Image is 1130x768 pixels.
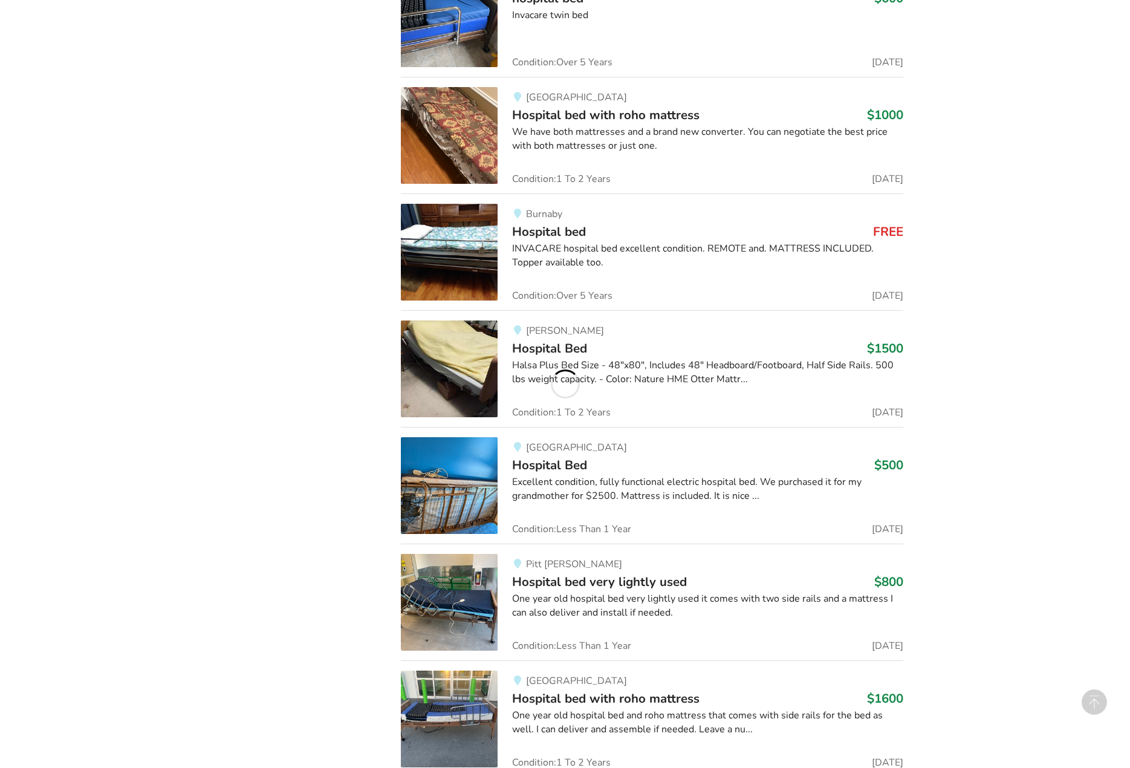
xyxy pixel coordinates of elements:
[512,475,903,503] div: Excellent condition, fully functional electric hospital bed. We purchased it for my grandmother f...
[401,194,903,310] a: bedroom equipment-hospital bedBurnabyHospital bedFREEINVACARE hospital bed excellent condition. R...
[512,709,903,737] div: One year old hospital bed and roho mattress that comes with side rails for the bed as well. I can...
[874,457,903,473] h3: $500
[512,340,587,357] span: Hospital Bed
[512,223,586,240] span: Hospital bed
[512,758,611,767] span: Condition: 1 To 2 Years
[512,8,903,22] div: Invacare twin bed
[401,544,903,660] a: bedroom equipment-hospital bed very lightly usedPitt [PERSON_NAME]Hospital bed very lightly used$...
[526,674,627,688] span: [GEOGRAPHIC_DATA]
[512,573,687,590] span: Hospital bed very lightly used
[526,324,604,337] span: [PERSON_NAME]
[867,691,903,706] h3: $1600
[874,574,903,590] h3: $800
[401,437,498,534] img: bedroom equipment-hospital bed
[872,291,903,301] span: [DATE]
[401,321,498,417] img: bedroom equipment-hospital bed
[512,457,587,473] span: Hospital Bed
[872,524,903,534] span: [DATE]
[512,592,903,620] div: One year old hospital bed very lightly used it comes with two side rails and a mattress I can als...
[512,524,631,534] span: Condition: Less Than 1 Year
[401,204,498,301] img: bedroom equipment-hospital bed
[873,224,903,239] h3: FREE
[401,87,498,184] img: bedroom equipment-hospital bed with roho mattress
[526,207,562,221] span: Burnaby
[512,359,903,386] div: Halsa Plus Bed Size - 48"x80", Includes 48" Headboard/Footboard, Half Side Rails. 500 lbs weight ...
[512,291,612,301] span: Condition: Over 5 Years
[512,106,700,123] span: Hospital bed with roho mattress
[512,242,903,270] div: INVACARE hospital bed excellent condition. REMOTE and. MATTRESS INCLUDED. Topper available too.
[872,641,903,651] span: [DATE]
[867,107,903,123] h3: $1000
[512,57,612,67] span: Condition: Over 5 Years
[872,758,903,767] span: [DATE]
[401,554,498,651] img: bedroom equipment-hospital bed very lightly used
[401,77,903,194] a: bedroom equipment-hospital bed with roho mattress[GEOGRAPHIC_DATA]Hospital bed with roho mattress...
[401,427,903,544] a: bedroom equipment-hospital bed[GEOGRAPHIC_DATA]Hospital Bed$500Excellent condition, fully functio...
[401,660,903,767] a: bedroom equipment-hospital bed with roho mattress [GEOGRAPHIC_DATA]Hospital bed with roho mattres...
[401,310,903,427] a: bedroom equipment-hospital bed [PERSON_NAME]Hospital Bed$1500Halsa Plus Bed Size - 48"x80", Inclu...
[526,558,622,571] span: Pitt [PERSON_NAME]
[512,174,611,184] span: Condition: 1 To 2 Years
[526,91,627,104] span: [GEOGRAPHIC_DATA]
[512,690,700,707] span: Hospital bed with roho mattress
[872,57,903,67] span: [DATE]
[867,340,903,356] h3: $1500
[526,441,627,454] span: [GEOGRAPHIC_DATA]
[512,641,631,651] span: Condition: Less Than 1 Year
[401,671,498,767] img: bedroom equipment-hospital bed with roho mattress
[512,408,611,417] span: Condition: 1 To 2 Years
[872,174,903,184] span: [DATE]
[512,125,903,153] div: We have both mattresses and a brand new converter. You can negotiate the best price with both mat...
[872,408,903,417] span: [DATE]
